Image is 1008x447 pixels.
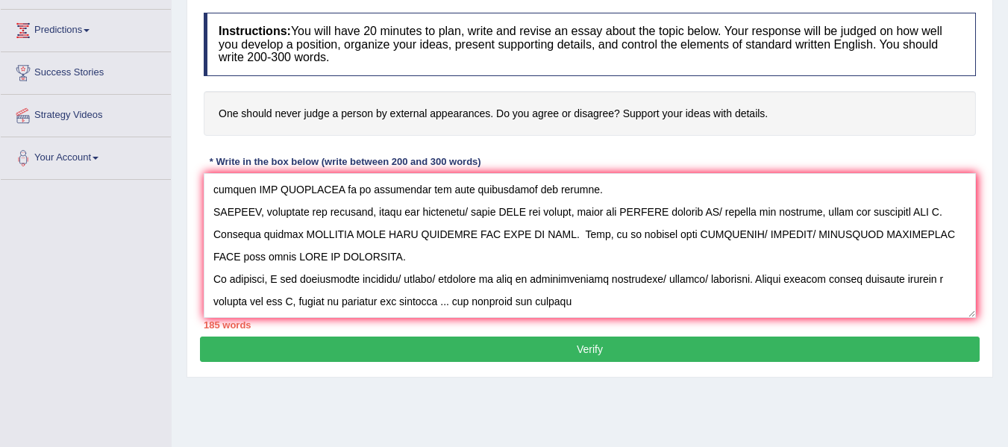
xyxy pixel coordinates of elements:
a: Your Account [1,137,171,175]
div: * Write in the box below (write between 200 and 300 words) [204,154,486,169]
a: Strategy Videos [1,95,171,132]
button: Verify [200,337,980,362]
div: 185 words [204,318,976,332]
a: Predictions [1,10,171,47]
b: Instructions: [219,25,291,37]
h4: You will have 20 minutes to plan, write and revise an essay about the topic below. Your response ... [204,13,976,76]
h4: One should never judge a person by external appearances. Do you agree or disagree? Support your i... [204,91,976,137]
a: Success Stories [1,52,171,90]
